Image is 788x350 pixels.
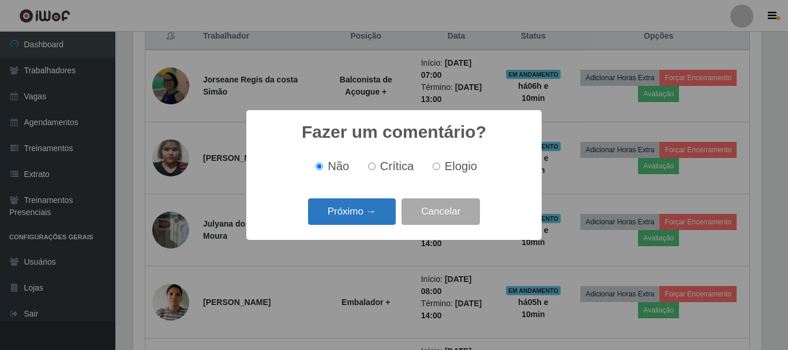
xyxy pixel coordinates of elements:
[380,160,414,172] span: Crítica
[433,163,440,170] input: Elogio
[401,198,480,225] button: Cancelar
[445,160,477,172] span: Elogio
[328,160,349,172] span: Não
[302,122,486,142] h2: Fazer um comentário?
[368,163,376,170] input: Crítica
[316,163,323,170] input: Não
[308,198,396,225] button: Próximo →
